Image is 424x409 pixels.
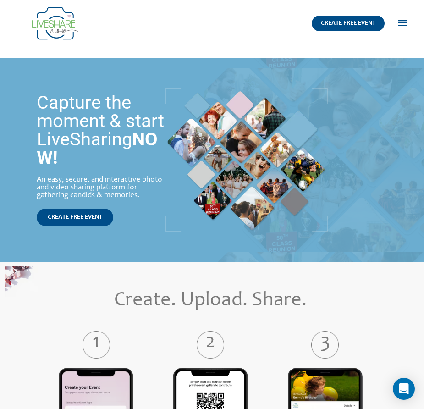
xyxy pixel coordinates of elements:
label: 1 [50,338,143,352]
a: CREATE FREE EVENT [37,209,113,226]
a: CREATE FREE EVENT [312,16,385,31]
img: LiveShare Moment | Live Photo Slideshow for Events | Create Free Events Album for Any Occasion [165,88,328,232]
span: Create. Upload. Share. [114,291,307,311]
span: CREATE FREE EVENT [48,214,102,221]
label: 3 [278,338,372,352]
h1: Capture the moment & start LiveSharing [37,94,166,167]
label: 2 [164,338,257,352]
div: An easy, secure, and interactive photo and video sharing platform for gathering candids & memories. [37,176,166,199]
img: home_create_updload_share_bg | Live Photo Slideshow for Events | Create Free Events Album for Any... [5,266,38,297]
div: Open Intercom Messenger [393,378,415,400]
strong: NOW! [37,128,158,168]
img: Group 14 | Live Photo Slideshow for Events | Create Free Events Album for Any Occasion [32,7,78,40]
